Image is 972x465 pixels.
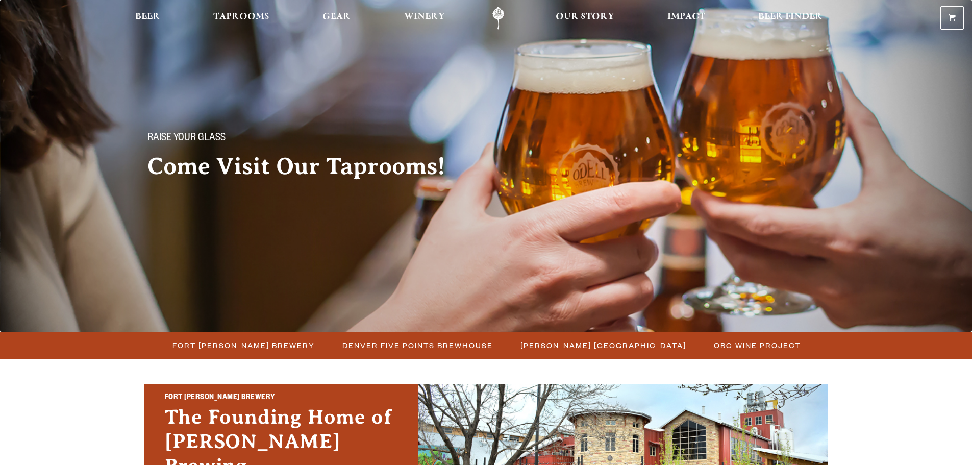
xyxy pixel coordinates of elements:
[172,338,315,353] span: Fort [PERSON_NAME] Brewery
[166,338,320,353] a: Fort [PERSON_NAME] Brewery
[479,7,517,30] a: Odell Home
[213,13,269,21] span: Taprooms
[714,338,801,353] span: OBC Wine Project
[758,13,823,21] span: Beer Finder
[556,13,614,21] span: Our Story
[147,154,466,179] h2: Come Visit Our Taprooms!
[207,7,276,30] a: Taprooms
[342,338,493,353] span: Denver Five Points Brewhouse
[336,338,498,353] a: Denver Five Points Brewhouse
[661,7,712,30] a: Impact
[316,7,357,30] a: Gear
[549,7,621,30] a: Our Story
[514,338,691,353] a: [PERSON_NAME] [GEOGRAPHIC_DATA]
[404,13,445,21] span: Winery
[667,13,705,21] span: Impact
[520,338,686,353] span: [PERSON_NAME] [GEOGRAPHIC_DATA]
[397,7,452,30] a: Winery
[135,13,160,21] span: Beer
[322,13,351,21] span: Gear
[129,7,167,30] a: Beer
[708,338,806,353] a: OBC Wine Project
[165,391,397,405] h2: Fort [PERSON_NAME] Brewery
[147,132,226,145] span: Raise your glass
[752,7,829,30] a: Beer Finder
